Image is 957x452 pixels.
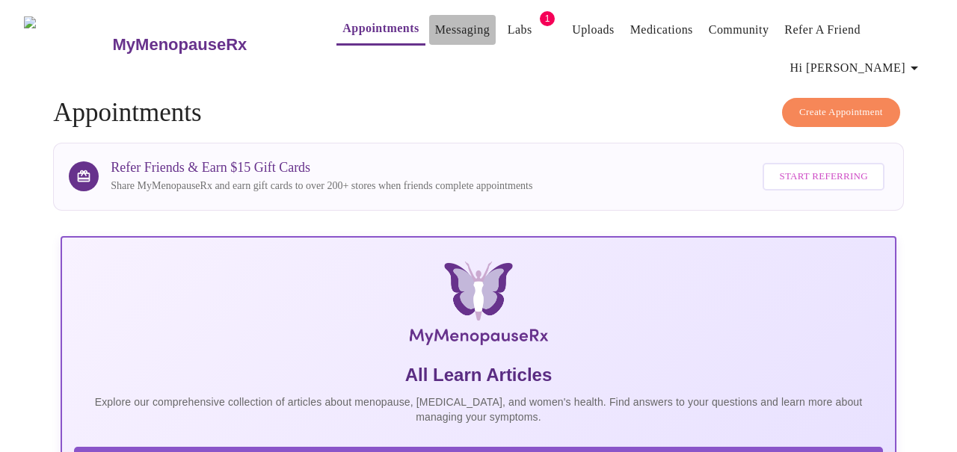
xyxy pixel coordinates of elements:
button: Create Appointment [782,98,900,127]
span: Start Referring [779,168,867,185]
a: Uploads [572,19,615,40]
button: Community [703,15,775,45]
button: Medications [624,15,699,45]
a: Labs [508,19,532,40]
a: Refer a Friend [784,19,861,40]
span: Create Appointment [799,104,883,121]
button: Start Referring [763,163,884,191]
button: Refer a Friend [778,15,867,45]
a: Start Referring [759,155,887,198]
a: Medications [630,19,693,40]
button: Uploads [566,15,621,45]
p: Explore our comprehensive collection of articles about menopause, [MEDICAL_DATA], and women's hea... [74,394,883,424]
span: 1 [540,11,555,26]
h4: Appointments [53,98,904,128]
a: MyMenopauseRx [111,19,307,71]
button: Hi [PERSON_NAME] [784,53,929,83]
button: Labs [496,15,544,45]
a: Community [709,19,769,40]
button: Messaging [429,15,496,45]
span: Hi [PERSON_NAME] [790,58,923,78]
h3: MyMenopauseRx [113,35,247,55]
img: MyMenopauseRx Logo [24,16,111,72]
h3: Refer Friends & Earn $15 Gift Cards [111,160,532,176]
a: Messaging [435,19,490,40]
button: Appointments [336,13,425,46]
a: Appointments [342,18,419,39]
h5: All Learn Articles [74,363,883,387]
img: MyMenopauseRx Logo [200,261,757,351]
p: Share MyMenopauseRx and earn gift cards to over 200+ stores when friends complete appointments [111,179,532,194]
